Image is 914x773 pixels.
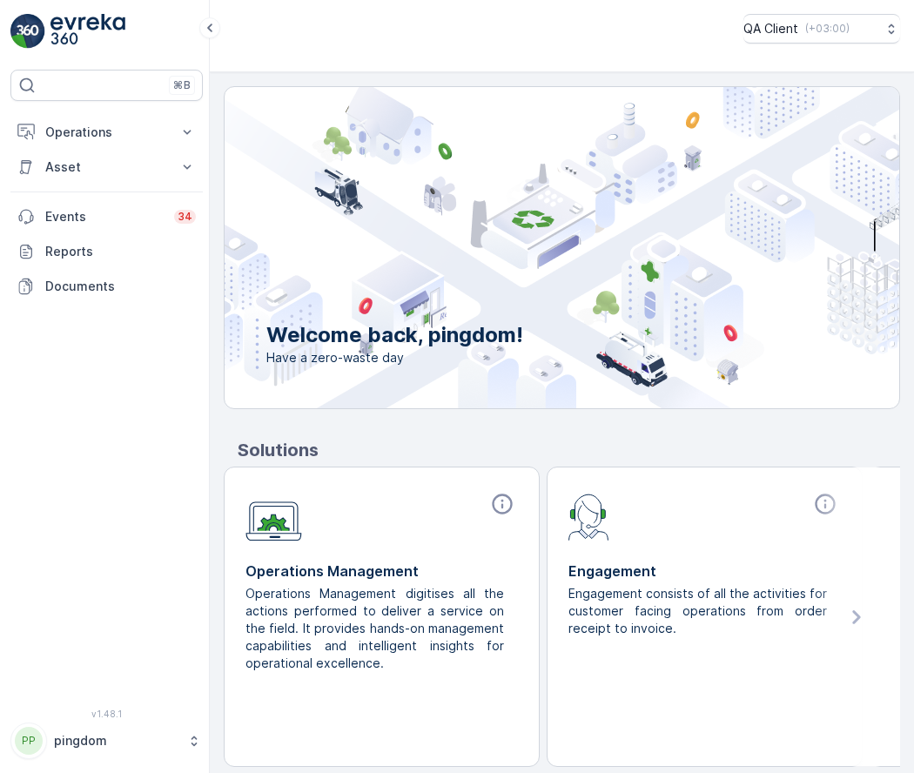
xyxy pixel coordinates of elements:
p: Events [45,208,164,225]
p: Operations [45,124,168,141]
p: 34 [178,210,192,224]
p: Reports [45,243,196,260]
span: Have a zero-waste day [266,349,523,366]
a: Documents [10,269,203,304]
p: Engagement consists of all the activities for customer facing operations from order receipt to in... [568,585,827,637]
img: city illustration [146,87,899,408]
p: Operations Management digitises all the actions performed to deliver a service on the field. It p... [245,585,504,672]
button: QA Client(+03:00) [743,14,900,44]
button: Asset [10,150,203,185]
p: Engagement [568,561,841,581]
img: module-icon [568,492,609,541]
img: module-icon [245,492,302,541]
p: Documents [45,278,196,295]
a: Events34 [10,199,203,234]
button: PPpingdom [10,723,203,759]
div: PP [15,727,43,755]
p: Asset [45,158,168,176]
button: Operations [10,115,203,150]
p: Solutions [238,437,900,463]
p: QA Client [743,20,798,37]
p: ⌘B [173,78,191,92]
p: Operations Management [245,561,518,581]
img: logo_light-DOdMpM7g.png [50,14,125,49]
a: Reports [10,234,203,269]
p: Welcome back, pingdom! [266,321,523,349]
p: ( +03:00 ) [805,22,850,36]
img: logo [10,14,45,49]
p: pingdom [54,732,178,749]
span: v 1.48.1 [10,709,203,719]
